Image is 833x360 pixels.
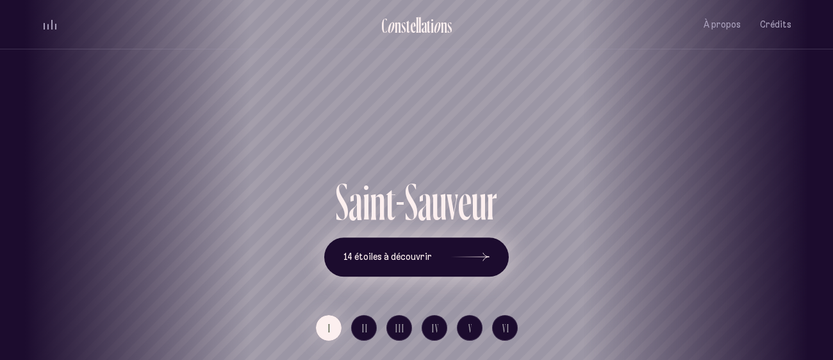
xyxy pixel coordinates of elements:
div: s [401,15,406,36]
div: a [418,175,432,227]
div: t [386,175,395,227]
span: À propos [704,19,741,30]
div: r [486,175,497,227]
div: e [458,175,472,227]
div: t [427,15,431,36]
span: II [362,323,368,334]
div: n [370,175,386,227]
div: v [447,175,458,227]
div: t [406,15,410,36]
span: III [395,323,405,334]
div: l [416,15,418,36]
div: s [447,15,452,36]
button: III [386,315,412,341]
span: IV [432,323,440,334]
div: a [421,15,427,36]
button: Crédits [760,10,791,40]
button: VI [492,315,518,341]
button: II [351,315,377,341]
div: u [432,175,447,227]
div: - [395,175,405,227]
button: I [316,315,342,341]
span: V [468,323,473,334]
span: Crédits [760,19,791,30]
div: S [336,175,349,227]
div: C [381,15,387,36]
button: V [457,315,482,341]
span: I [328,323,331,334]
div: l [418,15,421,36]
div: n [441,15,447,36]
button: volume audio [42,18,58,31]
button: IV [422,315,447,341]
span: VI [502,323,510,334]
div: i [363,175,370,227]
div: i [431,15,434,36]
div: o [387,15,395,36]
div: a [349,175,363,227]
div: S [405,175,418,227]
div: e [410,15,416,36]
div: n [395,15,401,36]
button: 14 étoiles à découvrir [324,237,509,277]
button: À propos [704,10,741,40]
div: o [433,15,441,36]
span: 14 étoiles à découvrir [343,252,432,262]
div: u [472,175,486,227]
